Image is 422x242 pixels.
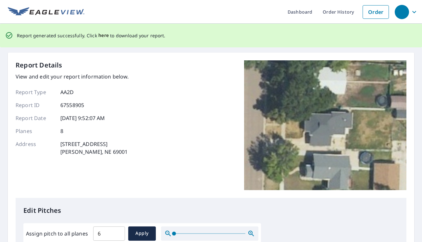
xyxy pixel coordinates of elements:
[133,229,151,237] span: Apply
[128,226,156,241] button: Apply
[60,127,63,135] p: 8
[16,140,55,156] p: Address
[23,206,399,215] p: Edit Pitches
[60,140,128,156] p: [STREET_ADDRESS] [PERSON_NAME], NE 69001
[8,7,84,17] img: EV Logo
[16,127,55,135] p: Planes
[16,88,55,96] p: Report Type
[16,101,55,109] p: Report ID
[60,114,105,122] p: [DATE] 9:52:07 AM
[60,101,84,109] p: 67558905
[363,5,389,19] a: Order
[26,230,88,237] label: Assign pitch to all planes
[60,88,74,96] p: AA2D
[16,73,129,80] p: View and edit your report information below.
[17,31,166,40] p: Report generated successfully. Click to download your report.
[16,60,62,70] p: Report Details
[244,60,406,190] img: Top image
[16,114,55,122] p: Report Date
[98,31,109,40] button: here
